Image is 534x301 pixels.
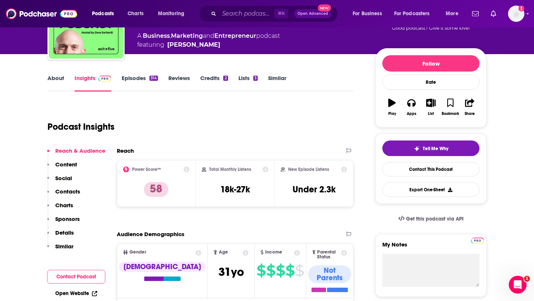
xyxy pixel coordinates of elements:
h3: Under 2.3k [293,184,336,195]
span: New [318,4,331,11]
div: [DEMOGRAPHIC_DATA] [119,262,205,272]
button: Sponsors [47,215,80,229]
a: Charts [123,8,148,20]
p: Contacts [55,188,80,195]
a: Show notifications dropdown [469,7,482,20]
button: open menu [153,8,194,20]
button: open menu [389,8,441,20]
span: Monitoring [158,9,184,19]
button: Play [382,94,402,120]
a: Reviews [168,75,190,92]
span: For Business [353,9,382,19]
div: 2 [223,76,228,81]
div: Bookmark [442,112,459,116]
button: Export One-Sheet [382,182,479,197]
button: Similar [47,243,73,257]
p: Details [55,229,74,236]
a: Dave Gerhardt [167,40,220,49]
span: Logged in as hopeksander1 [508,6,524,22]
a: Open Website [55,290,97,297]
p: Social [55,175,72,182]
div: 3 [253,76,258,81]
a: Business [143,32,170,39]
button: Show profile menu [508,6,524,22]
div: 314 [149,76,158,81]
svg: Add a profile image [518,6,524,11]
p: 58 [144,182,168,197]
span: Gender [129,250,146,255]
span: 31 yo [218,265,244,279]
span: For Podcasters [394,9,430,19]
span: $ [286,265,294,277]
h2: New Episode Listens [288,167,329,172]
a: Pro website [471,236,484,244]
img: Podchaser Pro [471,238,484,244]
h2: Audience Demographics [117,231,184,238]
a: Entrepreneur [214,32,256,39]
a: Show notifications dropdown [488,7,499,20]
button: Details [47,229,74,243]
span: Open Advanced [297,12,328,16]
button: Content [47,161,77,175]
button: Share [460,94,479,120]
span: Podcasts [92,9,114,19]
span: , [170,32,171,39]
a: Podchaser - Follow, Share and Rate Podcasts [6,7,77,21]
h3: 18k-27k [220,184,250,195]
a: Credits2 [200,75,228,92]
div: Play [388,112,396,116]
button: Social [47,175,72,188]
button: open menu [441,8,468,20]
p: Sponsors [55,215,80,222]
span: Parental Status [317,250,340,259]
p: Reach & Audience [55,147,105,154]
span: $ [257,265,266,277]
div: Share [465,112,475,116]
a: Episodes314 [122,75,158,92]
button: tell me why sparkleTell Me Why [382,140,479,156]
a: About [47,75,64,92]
div: Rate [382,75,479,90]
h2: Total Monthly Listens [209,167,251,172]
span: Tell Me Why [423,146,448,152]
span: featuring [137,40,280,49]
span: More [446,9,458,19]
h2: Power Score™ [132,167,161,172]
input: Search podcasts, credits, & more... [219,8,274,20]
button: Bookmark [441,94,460,120]
a: Get this podcast via API [392,210,469,228]
a: Contact This Podcast [382,162,479,176]
h1: Podcast Insights [47,121,115,132]
div: List [428,112,434,116]
h2: Reach [117,147,134,154]
img: tell me why sparkle [414,146,420,152]
span: 1 [524,276,530,282]
span: Age [219,250,228,255]
button: Contact Podcast [47,270,105,284]
button: Follow [382,55,479,72]
button: Contacts [47,188,80,202]
span: and [203,32,214,39]
a: Lists3 [238,75,258,92]
button: Open AdvancedNew [294,9,332,18]
p: Similar [55,243,73,250]
button: List [421,94,441,120]
img: User Profile [508,6,524,22]
iframe: Intercom live chat [509,276,527,294]
span: Good podcast? Give it some love! [392,25,470,31]
div: Apps [407,112,416,116]
button: Charts [47,202,73,215]
span: $ [276,265,285,277]
button: open menu [347,8,391,20]
p: Content [55,161,77,168]
div: A podcast [137,32,280,49]
button: Apps [402,94,421,120]
a: InsightsPodchaser Pro [75,75,111,92]
label: My Notes [382,241,479,254]
span: Charts [128,9,144,19]
span: Get this podcast via API [406,216,464,222]
a: Marketing [171,32,203,39]
span: $ [295,265,304,277]
span: $ [266,265,275,277]
div: Search podcasts, credits, & more... [206,5,345,22]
